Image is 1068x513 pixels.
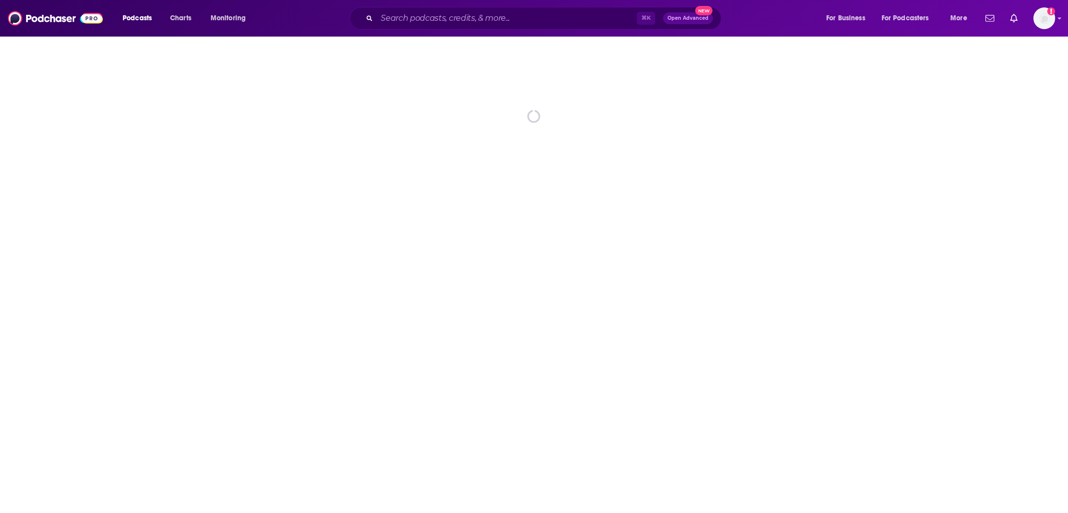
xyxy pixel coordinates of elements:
a: Show notifications dropdown [1006,10,1022,27]
span: New [695,6,713,15]
button: open menu [875,10,943,26]
span: More [950,11,967,25]
input: Search podcasts, credits, & more... [377,10,637,26]
button: open menu [943,10,979,26]
button: open menu [116,10,165,26]
span: For Business [826,11,865,25]
span: For Podcasters [882,11,929,25]
span: Open Advanced [667,16,709,21]
a: Charts [164,10,197,26]
img: User Profile [1033,7,1055,29]
span: Podcasts [123,11,152,25]
span: ⌘ K [637,12,655,25]
span: Logged in as FIREPodchaser25 [1033,7,1055,29]
button: open menu [819,10,878,26]
span: Monitoring [211,11,246,25]
button: Open AdvancedNew [663,12,713,24]
img: Podchaser - Follow, Share and Rate Podcasts [8,9,103,28]
svg: Add a profile image [1047,7,1055,15]
span: Charts [170,11,191,25]
div: Search podcasts, credits, & more... [359,7,731,30]
a: Show notifications dropdown [981,10,998,27]
button: open menu [204,10,259,26]
button: Show profile menu [1033,7,1055,29]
